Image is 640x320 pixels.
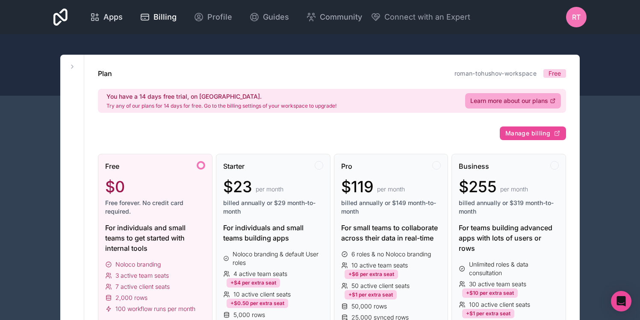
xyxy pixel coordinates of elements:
a: Profile [187,8,239,26]
span: Free forever. No credit card required. [105,199,205,216]
span: Guides [263,11,289,23]
a: Apps [83,8,130,26]
a: Guides [242,8,296,26]
span: 4 active team seats [233,270,287,278]
div: +$6 per extra seat [345,270,398,279]
span: per month [500,185,528,194]
span: RT [572,12,581,22]
div: For individuals and small teams building apps [223,223,323,243]
span: 3 active team seats [115,271,169,280]
span: billed annually or $319 month-to-month [459,199,559,216]
span: 5,000 rows [233,311,265,319]
span: Free [105,161,119,171]
div: For individuals and small teams to get started with internal tools [105,223,205,253]
span: per month [377,185,405,194]
div: +$4 per extra seat [227,278,280,288]
p: Try any of our plans for 14 days for free. Go to the billing settings of your workspace to upgrade! [106,103,336,109]
span: Noloco branding [115,260,161,269]
div: +$0.50 per extra seat [227,299,288,308]
span: 50,000 rows [351,302,387,311]
span: Starter [223,161,245,171]
span: 2,000 rows [115,294,147,302]
span: 100 workflow runs per month [115,305,195,313]
span: Noloco branding & default User roles [233,250,323,267]
span: Connect with an Expert [384,11,470,23]
span: 6 roles & no Noloco branding [351,250,431,258]
button: Connect with an Expert [371,11,470,23]
span: Billing [153,11,177,23]
h2: You have a 14 days free trial, on [GEOGRAPHIC_DATA]. [106,92,336,101]
span: 10 active team seats [351,261,408,270]
span: Community [320,11,362,23]
span: 100 active client seats [469,300,530,309]
a: Billing [133,8,183,26]
span: 30 active team seats [469,280,526,288]
a: Community [299,8,369,26]
span: Business [459,161,489,171]
span: $0 [105,178,125,195]
span: Apps [103,11,123,23]
a: Learn more about our plans [465,93,561,109]
span: Profile [207,11,232,23]
span: 10 active client seats [233,290,291,299]
span: 7 active client seats [115,282,170,291]
span: billed annually or $149 month-to-month [341,199,441,216]
span: Unlimited roles & data consultation [469,260,559,277]
span: $119 [341,178,374,195]
button: Manage billing [500,126,566,140]
div: For small teams to collaborate across their data in real-time [341,223,441,243]
div: Open Intercom Messenger [611,291,631,311]
h1: Plan [98,68,112,79]
span: $255 [459,178,497,195]
span: per month [256,185,283,194]
span: Pro [341,161,352,171]
div: +$1 per extra seat [345,290,397,299]
div: +$1 per extra seat [462,309,514,318]
a: roman-tohushov-workspace [454,70,537,77]
span: Learn more about our plans [470,97,548,105]
span: Manage billing [505,129,550,137]
div: For teams building advanced apps with lots of users or rows [459,223,559,253]
span: 50 active client seats [351,282,410,290]
span: billed annually or $29 month-to-month [223,199,323,216]
span: Free [549,69,561,78]
div: +$10 per extra seat [462,288,518,298]
span: $23 [223,178,252,195]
